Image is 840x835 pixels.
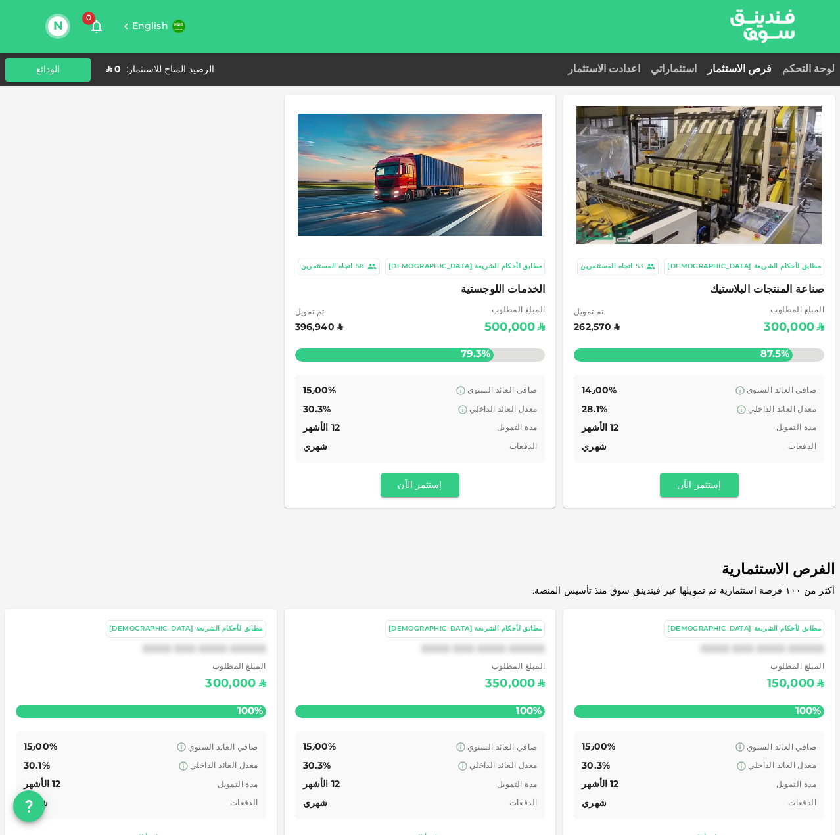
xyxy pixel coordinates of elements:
[582,386,617,395] span: 14٫00%
[381,473,459,497] button: إستثمر الآن
[16,643,266,656] div: XXXX XXX XXXX XXXXX
[469,762,538,770] span: معدل العائد الداخلي
[582,761,610,771] span: 30.3%
[469,406,538,414] span: معدل العائد الداخلي
[582,442,607,452] span: شهري
[660,473,739,497] button: إستثمر الآن
[303,799,328,808] span: شهري
[538,674,545,695] div: ʢ
[509,799,538,807] span: الدفعات
[24,799,49,808] span: شهري
[303,423,340,433] span: 12 الأشهر
[574,281,824,299] span: صناعة المنتجات البلاستيك
[467,387,537,394] span: صافي العائد السنوي
[776,424,816,432] span: مدة التمويل
[303,742,337,752] span: 15٫00%
[24,780,60,789] span: 12 الأشهر
[747,387,816,394] span: صافي العائد السنوي
[388,261,542,272] div: مطابق لأحكام الشريعة [DEMOGRAPHIC_DATA]
[82,12,95,25] span: 0
[509,443,538,451] span: الدفعات
[582,742,615,752] span: 15٫00%
[817,674,824,695] div: ʢ
[24,742,57,752] span: 15٫00%
[645,64,702,74] a: استثماراتي
[356,261,365,272] div: 58
[767,661,824,674] span: المبلغ المطلوب
[667,261,821,272] div: مطابق لأحكام الشريعة [DEMOGRAPHIC_DATA]
[285,95,556,508] a: Marketplace Logo مطابق لأحكام الشريعة [DEMOGRAPHIC_DATA] 58اتجاه المستثمرين الخدمات اللوجستية الم...
[5,558,835,583] span: الفرص الاستثمارية
[230,799,258,807] span: الدفعات
[295,281,546,299] span: الخدمات اللوجستية
[748,762,816,770] span: معدل العائد الداخلي
[13,790,45,822] button: question
[792,702,824,721] span: 100%
[83,13,110,39] button: 0
[764,304,824,318] span: المبلغ المطلوب
[24,761,50,771] span: 30.1%
[126,63,214,76] div: الرصيد المتاح للاستثمار :
[301,261,353,272] div: اتجاه المستثمرين
[190,762,258,770] span: معدل العائد الداخلي
[295,643,546,656] div: XXXX XXX XXXX XXXXX
[388,623,542,634] div: مطابق لأحكام الشريعة [DEMOGRAPHIC_DATA]
[582,780,618,789] span: 12 الأشهر
[776,781,816,789] span: مدة التمويل
[106,63,121,76] div: ʢ 0
[172,20,185,33] img: flag-sa.b9a346574cdc8950dd34b50780441f57.svg
[777,64,835,74] a: لوحة التحكم
[667,623,821,634] div: مطابق لأحكام الشريعة [DEMOGRAPHIC_DATA]
[205,674,256,695] div: 300,000
[188,744,258,752] span: صافي العائد السنوي
[713,1,812,51] img: logo
[513,702,545,721] span: 100%
[132,22,168,31] span: English
[582,799,607,808] span: شهري
[485,674,535,695] div: 350,000
[218,781,258,789] span: مدة التمويل
[205,661,266,674] span: المبلغ المطلوب
[582,405,607,414] span: 28.1%
[580,261,632,272] div: اتجاه المستثمرين
[574,306,619,320] span: تم تمويل
[303,442,328,452] span: شهري
[497,424,537,432] span: مدة التمويل
[467,744,537,752] span: صافي العائد السنوي
[485,661,545,674] span: المبلغ المطلوب
[702,64,777,74] a: فرص الاستثمار
[109,623,263,634] div: مطابق لأحكام الشريعة [DEMOGRAPHIC_DATA]
[788,799,816,807] span: الدفعات
[497,781,537,789] span: مدة التمويل
[576,106,822,243] img: Marketplace Logo
[259,674,266,695] div: ʢ
[747,744,816,752] span: صافي العائد السنوي
[563,95,835,508] a: Marketplace Logo مطابق لأحكام الشريعة [DEMOGRAPHIC_DATA] 53اتجاه المستثمرين صناعة المنتجات البلاس...
[574,643,824,656] div: XXXX XXX XXXX XXXXX
[234,702,266,721] span: 100%
[5,58,91,82] button: الودائع
[532,586,835,596] span: أكثر من ١٠٠ فرصة استثمارية تم تمويلها عبر فيندينق سوق منذ تأسيس المنصة.
[767,674,814,695] div: 150,000
[295,306,342,320] span: تم تمويل
[303,780,340,789] span: 12 الأشهر
[303,761,331,771] span: 30.3%
[563,64,645,74] a: اعدادت الاستثمار
[788,443,816,451] span: الدفعات
[303,386,337,395] span: 15٫00%
[48,16,68,36] button: N
[484,304,545,318] span: المبلغ المطلوب
[748,406,816,414] span: معدل العائد الداخلي
[636,261,644,272] div: 53
[298,114,543,236] img: Marketplace Logo
[303,405,331,414] span: 30.3%
[730,1,795,51] a: logo
[582,423,618,433] span: 12 الأشهر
